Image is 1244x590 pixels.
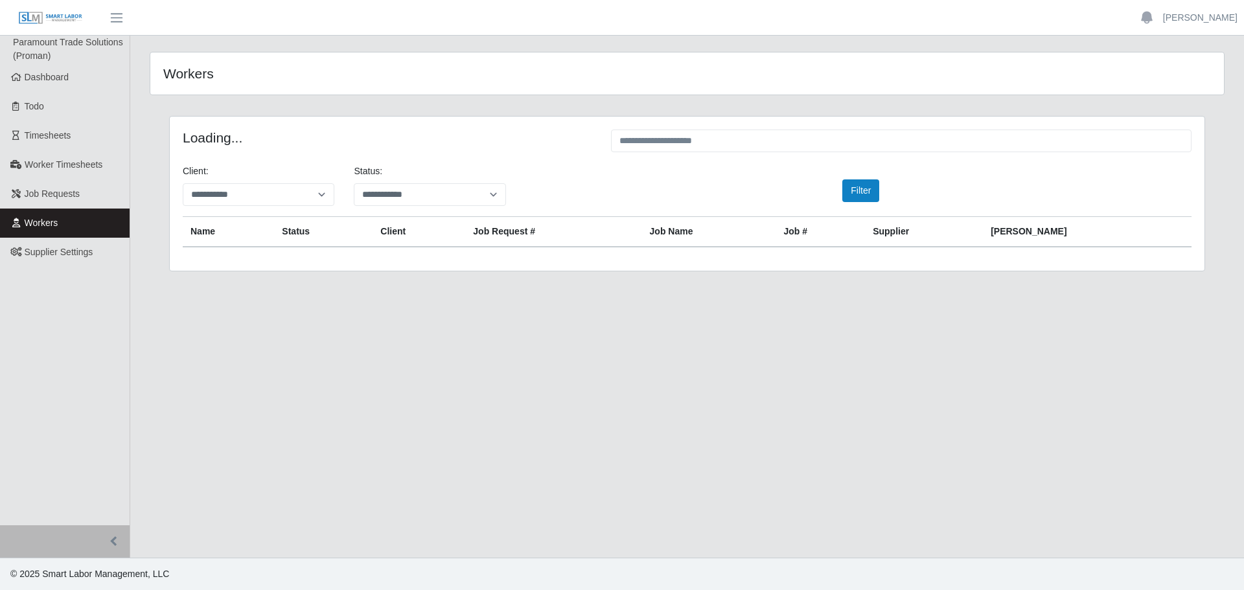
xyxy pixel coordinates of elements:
span: Todo [25,101,44,111]
span: Paramount Trade Solutions (Proman) [13,37,123,61]
span: Dashboard [25,72,69,82]
th: Name [183,217,274,247]
label: Status: [354,165,382,178]
h4: Loading... [183,130,592,146]
span: Worker Timesheets [25,159,102,170]
th: Client [373,217,465,247]
label: Client: [183,165,209,178]
span: Timesheets [25,130,71,141]
th: Status [274,217,373,247]
span: Job Requests [25,188,80,199]
span: Supplier Settings [25,247,93,257]
th: Supplier [865,217,983,247]
th: Job Request # [465,217,641,247]
th: [PERSON_NAME] [983,217,1192,247]
img: SLM Logo [18,11,83,25]
button: Filter [842,179,879,202]
a: [PERSON_NAME] [1163,11,1238,25]
h4: Workers [163,65,588,82]
th: Job # [776,217,865,247]
span: Workers [25,218,58,228]
th: Job Name [642,217,776,247]
span: © 2025 Smart Labor Management, LLC [10,569,169,579]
